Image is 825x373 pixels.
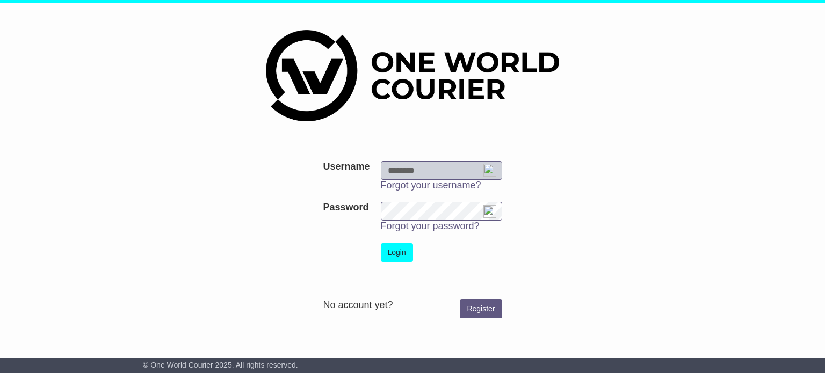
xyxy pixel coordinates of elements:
label: Username [323,161,370,173]
button: Login [381,243,413,262]
span: © One World Courier 2025. All rights reserved. [143,361,298,369]
a: Forgot your username? [381,180,481,191]
div: No account yet? [323,299,502,311]
label: Password [323,202,368,214]
a: Forgot your password? [381,221,480,231]
img: npw-badge-icon-locked.svg [483,205,496,218]
img: One World [266,30,559,121]
a: Register [460,299,502,318]
img: npw-badge-icon-locked.svg [483,164,496,177]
